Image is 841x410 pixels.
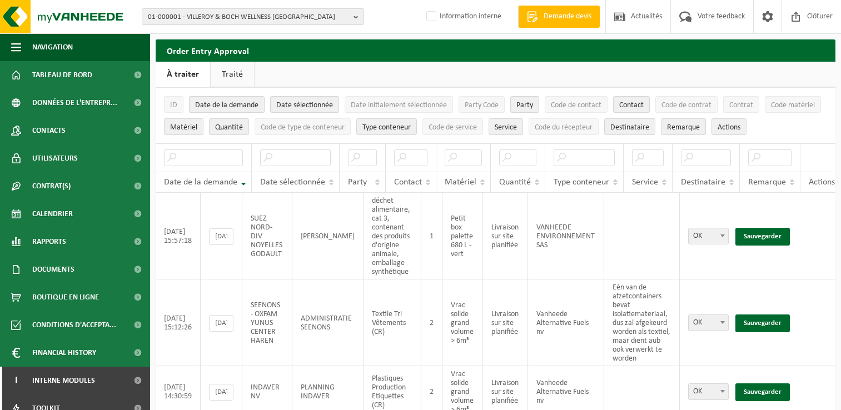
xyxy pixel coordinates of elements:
[442,193,483,279] td: Petit box palette 680 L - vert
[142,8,364,25] button: 01-000001 - VILLEROY & BOCH WELLNESS [GEOGRAPHIC_DATA]
[771,101,815,109] span: Code matériel
[735,228,790,246] a: Sauvegarder
[545,96,608,113] button: Code de contactCode de contact: Activate to sort
[364,193,421,279] td: déchet alimentaire, cat 3, contenant des produits d'origine animale, emballage synthétique
[32,61,92,89] span: Tableau de bord
[170,101,177,109] span: ID
[211,62,254,87] a: Traité
[32,89,117,117] span: Données de l'entrepr...
[32,200,73,228] span: Calendrier
[242,279,292,366] td: SEENONS - OXFAM YUNUS CENTER HAREN
[554,178,609,187] span: Type conteneur
[356,118,417,135] button: Type conteneurType conteneur: Activate to sort
[422,118,483,135] button: Code de serviceCode de service: Activate to sort
[729,101,753,109] span: Contrat
[345,96,453,113] button: Date initialement sélectionnéeDate initialement sélectionnée: Activate to sort
[518,6,600,28] a: Demande devis
[529,118,599,135] button: Code du récepteurCode du récepteur: Activate to sort
[164,118,203,135] button: MatérielMatériel: Activate to sort
[465,101,499,109] span: Party Code
[445,178,476,187] span: Matériel
[711,118,747,135] button: Actions
[604,118,655,135] button: DestinataireDestinataire : Activate to sort
[688,314,729,331] span: OK
[516,101,533,109] span: Party
[689,384,728,399] span: OK
[765,96,821,113] button: Code matérielCode matériel: Activate to sort
[351,101,447,109] span: Date initialement sélectionnée
[489,118,523,135] button: ServiceService: Activate to sort
[424,8,501,25] label: Information interne
[242,193,292,279] td: SUEZ NORD- DIV NOYELLES GODAULT
[148,9,349,26] span: 01-000001 - VILLEROY & BOCH WELLNESS [GEOGRAPHIC_DATA]
[528,193,604,279] td: VANHEEDE ENVIRONNEMENT SAS
[11,367,21,394] span: I
[394,178,422,187] span: Contact
[189,96,265,113] button: Date de la demandeDate de la demande: Activate to remove sorting
[276,101,333,109] span: Date sélectionnée
[619,101,644,109] span: Contact
[495,123,517,132] span: Service
[429,123,477,132] span: Code de service
[32,311,116,339] span: Conditions d'accepta...
[32,117,66,144] span: Contacts
[483,279,528,366] td: Livraison sur site planifiée
[809,178,835,187] span: Actions
[421,193,442,279] td: 1
[164,96,183,113] button: IDID: Activate to sort
[459,96,505,113] button: Party CodeParty Code: Activate to sort
[613,96,650,113] button: ContactContact: Activate to sort
[32,172,71,200] span: Contrat(s)
[748,178,786,187] span: Remarque
[156,39,835,61] h2: Order Entry Approval
[661,101,711,109] span: Code de contrat
[215,123,243,132] span: Quantité
[632,178,658,187] span: Service
[170,123,197,132] span: Matériel
[348,178,367,187] span: Party
[270,96,339,113] button: Date sélectionnéeDate sélectionnée: Activate to sort
[735,314,790,332] a: Sauvegarder
[164,178,237,187] span: Date de la demande
[292,193,364,279] td: [PERSON_NAME]
[610,123,649,132] span: Destinataire
[499,178,531,187] span: Quantité
[510,96,539,113] button: PartyParty: Activate to sort
[689,228,728,244] span: OK
[735,383,790,401] a: Sauvegarder
[156,193,201,279] td: [DATE] 15:57:18
[541,11,594,22] span: Demande devis
[32,144,78,172] span: Utilisateurs
[362,123,411,132] span: Type conteneur
[604,279,680,366] td: Eén van de afzetcontainers bevat isolatiemateriaal, dus zal afgekeurd worden als textiel, maar di...
[32,256,74,283] span: Documents
[442,279,483,366] td: Vrac solide grand volume > 6m³
[32,367,95,394] span: Interne modules
[535,123,593,132] span: Code du récepteur
[688,383,729,400] span: OK
[718,123,740,132] span: Actions
[681,178,725,187] span: Destinataire
[32,33,73,61] span: Navigation
[195,101,258,109] span: Date de la demande
[32,283,99,311] span: Boutique en ligne
[661,118,706,135] button: RemarqueRemarque: Activate to sort
[723,96,759,113] button: ContratContrat: Activate to sort
[364,279,421,366] td: Textile Tri Vêtements (CR)
[421,279,442,366] td: 2
[483,193,528,279] td: Livraison sur site planifiée
[156,279,201,366] td: [DATE] 15:12:26
[292,279,364,366] td: ADMINISTRATIE SEENONS
[32,339,96,367] span: Financial History
[255,118,351,135] button: Code de type de conteneurCode de type de conteneur: Activate to sort
[209,118,249,135] button: QuantitéQuantité: Activate to sort
[156,62,210,87] a: À traiter
[261,123,345,132] span: Code de type de conteneur
[655,96,718,113] button: Code de contratCode de contrat: Activate to sort
[32,228,66,256] span: Rapports
[551,101,601,109] span: Code de contact
[528,279,604,366] td: Vanheede Alternative Fuels nv
[667,123,700,132] span: Remarque
[260,178,325,187] span: Date sélectionnée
